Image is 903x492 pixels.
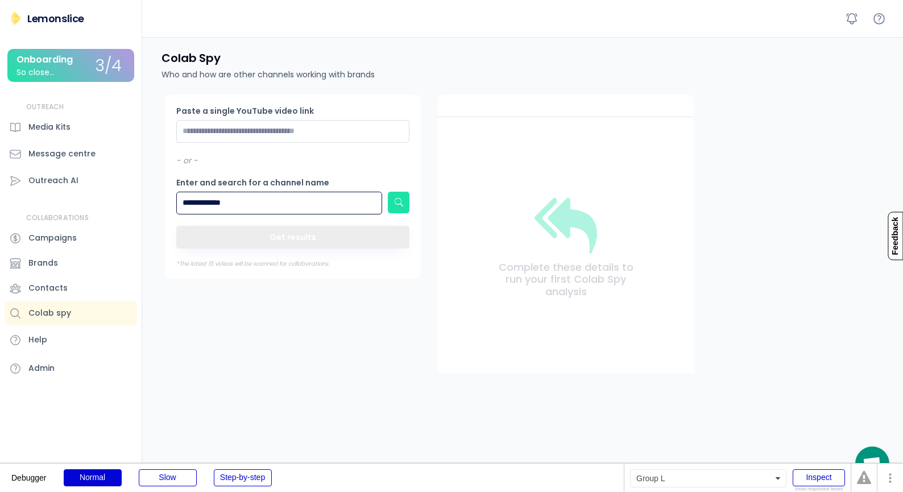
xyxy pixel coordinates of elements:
[793,469,845,486] div: Inspect
[161,51,221,65] h4: Colab Spy
[176,226,409,249] button: Get results
[139,469,197,486] div: Slow
[96,57,122,75] div: 3/4
[176,260,329,268] div: *The latest 15 videos will be scanned for collaborations.
[28,282,68,294] div: Contacts
[9,11,23,25] img: Lemonslice
[28,307,71,319] div: Colab spy
[16,68,55,77] div: So close...
[16,55,73,65] div: Onboarding
[176,177,329,189] div: Enter and search for a channel name
[28,257,58,269] div: Brands
[27,11,84,26] div: Lemonslice
[630,469,786,487] div: Group L
[214,469,272,486] div: Step-by-step
[176,106,314,117] div: Paste a single YouTube video link
[28,362,55,374] div: Admin
[161,69,375,81] div: Who and how are other channels working with brands
[855,446,889,481] a: Open chat
[11,464,47,482] div: Debugger
[26,102,64,112] div: OUTREACH
[176,155,198,167] div: - or -
[28,121,71,133] div: Media Kits
[64,469,122,486] div: Normal
[28,232,77,244] div: Campaigns
[26,213,89,223] div: COLLABORATIONS
[793,487,845,491] div: Show responsive boxes
[28,175,78,187] div: Outreach AI
[28,334,47,346] div: Help
[395,196,403,208] text: 
[28,148,96,160] div: Message centre
[393,197,404,208] button: 
[495,261,637,298] div: Complete these details to run your first Colab Spy analysis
